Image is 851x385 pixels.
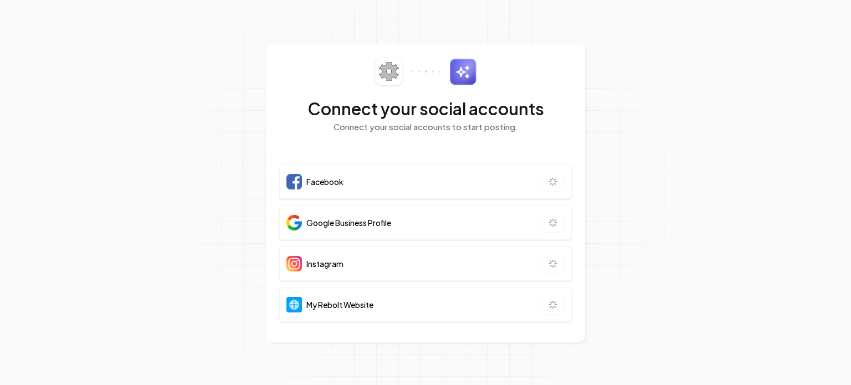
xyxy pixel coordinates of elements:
[279,99,572,119] h2: Connect your social accounts
[279,121,572,134] p: Connect your social accounts to start posting.
[449,58,476,85] img: sparkles.svg
[412,70,440,73] img: connector-dots.svg
[306,176,344,187] span: Facebook
[286,256,302,271] img: Instagram
[306,299,373,310] span: My Rebolt Website
[286,215,302,230] img: Google
[306,258,344,269] span: Instagram
[286,174,302,189] img: Facebook
[286,297,302,312] img: Website
[306,217,391,228] span: Google Business Profile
